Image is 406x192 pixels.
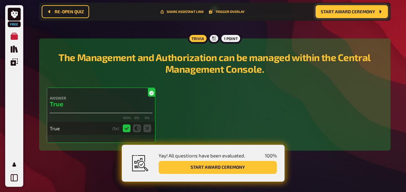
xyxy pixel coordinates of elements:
[50,96,152,100] h4: Answer
[8,158,21,171] a: My Account
[265,153,277,158] span: 100 %
[50,125,110,131] div: True
[42,5,89,18] button: Re-open Quiz
[55,9,84,14] span: Re-open Quiz
[133,116,141,121] small: 0 %
[8,56,21,69] a: Overlays
[8,30,21,43] a: My Quizzes
[123,116,130,121] small: 100 %
[8,22,20,26] span: Free
[159,161,277,174] button: Start award ceremony
[220,33,242,44] div: 1 point
[321,9,375,14] span: Start award ceremony
[160,10,204,14] button: Share this URL with assistants who may help you with evaluating.
[47,51,383,75] h2: The Management and Authorization can be managed within the Central Management Console.
[188,33,208,44] div: Trivia
[316,5,388,18] button: Start award ceremony
[209,10,245,14] button: Trigger Overlay
[112,126,119,131] div: ( 5 x)
[143,116,151,121] small: 0 %
[159,153,245,158] span: Yay! All questions have been evaluated.
[8,43,21,56] a: Quiz Library
[50,100,152,108] h3: True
